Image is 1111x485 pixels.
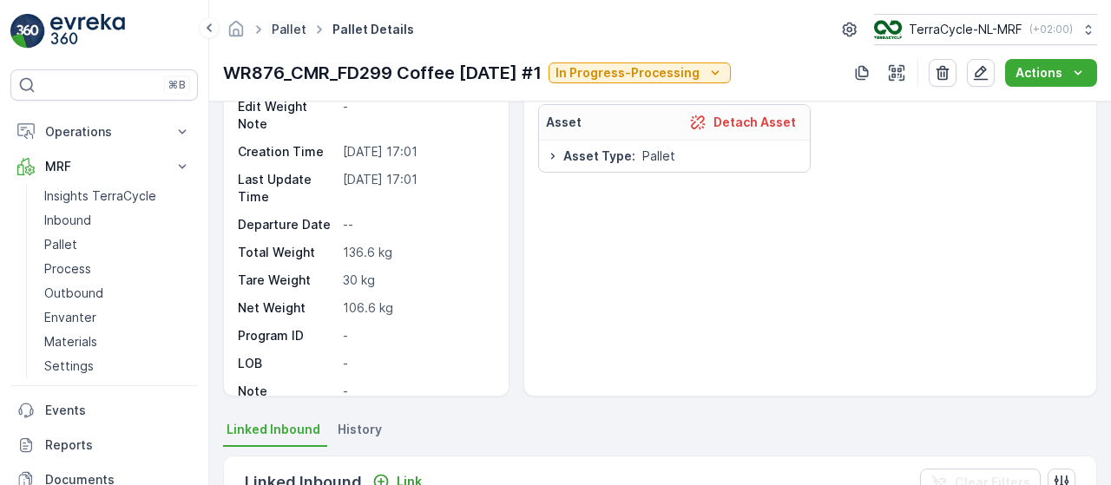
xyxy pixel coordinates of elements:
[1016,64,1062,82] p: Actions
[909,21,1022,38] p: TerraCycle-NL-MRF
[44,333,97,351] p: Materials
[343,143,490,161] p: [DATE] 17:01
[682,112,803,133] button: Detach Asset
[37,208,198,233] a: Inbound
[37,233,198,257] a: Pallet
[343,355,490,372] p: -
[45,158,163,175] p: MRF
[272,22,306,36] a: Pallet
[168,78,186,92] p: ⌘B
[37,305,198,330] a: Envanter
[44,236,77,253] p: Pallet
[10,428,198,462] a: Reports
[44,357,94,375] p: Settings
[37,330,198,354] a: Materials
[238,244,336,261] p: Total Weight
[227,26,246,41] a: Homepage
[238,98,336,133] p: Edit Weight Note
[37,354,198,378] a: Settings
[1029,23,1073,36] p: ( +02:00 )
[44,187,156,205] p: Insights TerraCycle
[549,62,731,83] button: In Progress-Processing
[238,272,336,289] p: Tare Weight
[50,14,125,49] img: logo_light-DOdMpM7g.png
[343,299,490,317] p: 106.6 kg
[10,14,45,49] img: logo
[227,421,320,438] span: Linked Inbound
[343,171,490,206] p: [DATE] 17:01
[44,260,91,278] p: Process
[37,184,198,208] a: Insights TerraCycle
[10,149,198,184] button: MRF
[329,21,417,38] span: Pallet Details
[713,114,796,131] p: Detach Asset
[546,114,582,131] p: Asset
[343,272,490,289] p: 30 kg
[45,123,163,141] p: Operations
[10,115,198,149] button: Operations
[343,216,490,233] p: --
[642,147,675,165] span: Pallet
[45,402,191,419] p: Events
[238,327,336,344] p: Program ID
[45,436,191,454] p: Reports
[874,20,902,39] img: TC_v739CUj.png
[555,64,700,82] p: In Progress-Processing
[343,98,490,133] p: -
[1005,59,1097,87] button: Actions
[238,383,336,400] p: Note
[238,171,336,206] p: Last Update Time
[37,281,198,305] a: Outbound
[223,60,542,86] p: WR876_CMR_FD299 Coffee [DATE] #1
[343,327,490,344] p: -
[238,143,336,161] p: Creation Time
[238,299,336,317] p: Net Weight
[338,421,382,438] span: History
[343,244,490,261] p: 136.6 kg
[563,147,635,165] span: Asset Type :
[44,285,103,302] p: Outbound
[10,393,198,428] a: Events
[343,383,490,400] p: -
[44,309,96,326] p: Envanter
[238,355,336,372] p: LOB
[238,216,336,233] p: Departure Date
[37,257,198,281] a: Process
[44,212,91,229] p: Inbound
[874,14,1097,45] button: TerraCycle-NL-MRF(+02:00)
